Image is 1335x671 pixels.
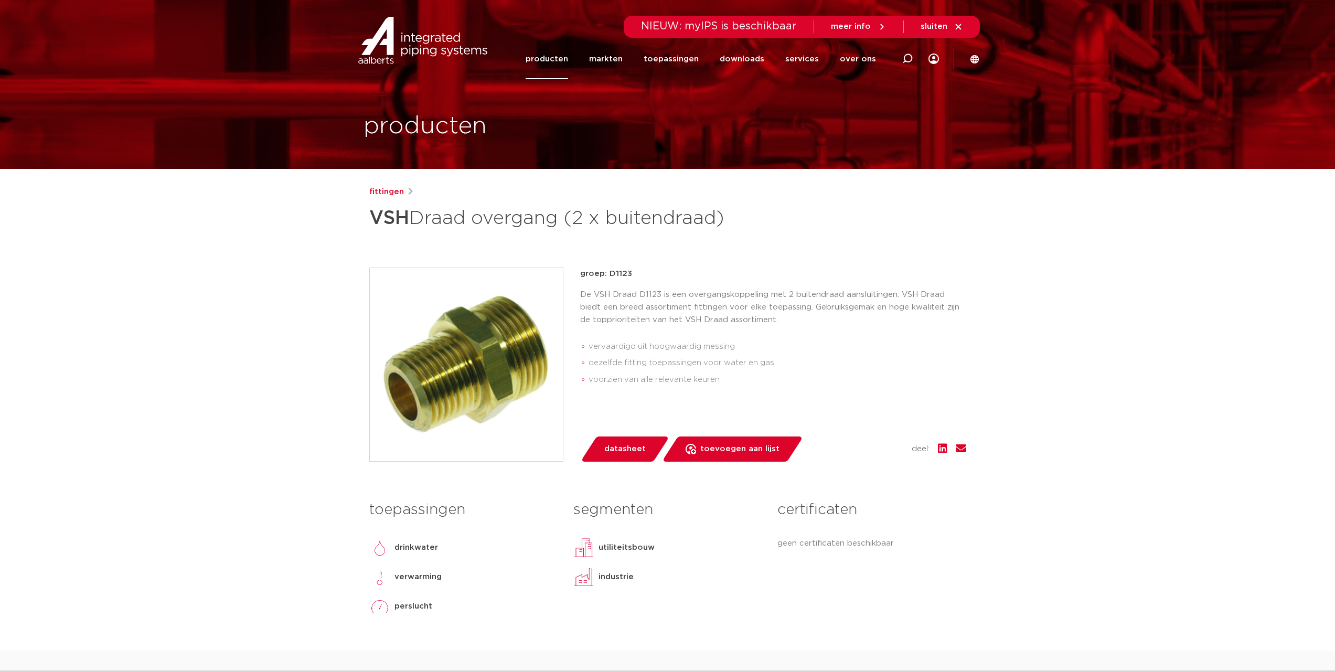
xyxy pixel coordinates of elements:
a: toepassingen [644,39,699,79]
a: sluiten [921,22,963,31]
p: De VSH Draad D1123 is een overgangskoppeling met 2 buitendraad aansluitingen. VSH Draad biedt een... [580,289,966,326]
a: datasheet [580,436,669,462]
span: toevoegen aan lijst [700,441,779,457]
a: downloads [720,39,764,79]
h3: certificaten [777,499,966,520]
img: drinkwater [369,537,390,558]
p: geen certificaten beschikbaar [777,537,966,550]
p: perslucht [394,600,432,613]
span: NIEUW: myIPS is beschikbaar [641,21,797,31]
img: industrie [573,567,594,588]
img: utiliteitsbouw [573,537,594,558]
a: markten [589,39,623,79]
h1: Draad overgang (2 x buitendraad) [369,203,763,234]
p: industrie [599,571,634,583]
p: utiliteitsbouw [599,541,655,554]
h3: segmenten [573,499,762,520]
img: perslucht [369,596,390,617]
img: verwarming [369,567,390,588]
span: deel: [912,443,930,455]
a: meer info [831,22,887,31]
a: fittingen [369,186,404,198]
p: verwarming [394,571,442,583]
img: Product Image for VSH Draad overgang (2 x buitendraad) [370,268,563,461]
nav: Menu [526,39,876,79]
li: voorzien van alle relevante keuren [589,371,966,388]
li: vervaardigd uit hoogwaardig messing [589,338,966,355]
li: dezelfde fitting toepassingen voor water en gas [589,355,966,371]
span: meer info [831,23,871,30]
a: over ons [840,39,876,79]
a: producten [526,39,568,79]
strong: VSH [369,209,409,228]
span: sluiten [921,23,947,30]
h1: producten [364,110,487,143]
span: datasheet [604,441,646,457]
p: drinkwater [394,541,438,554]
h3: toepassingen [369,499,558,520]
a: services [785,39,819,79]
p: groep: D1123 [580,268,966,280]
